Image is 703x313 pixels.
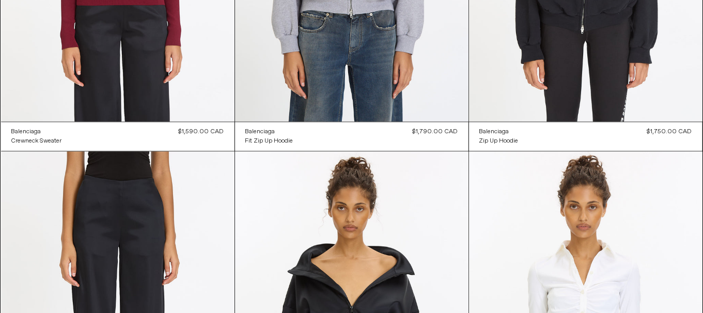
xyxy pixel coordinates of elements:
[413,127,458,136] div: $1,790.00 CAD
[479,136,519,146] a: Zip Up Hoodie
[647,127,692,136] div: $1,750.00 CAD
[245,137,293,146] div: Fit Zip Up Hoodie
[479,127,519,136] a: Balenciaga
[245,136,293,146] a: Fit Zip Up Hoodie
[479,137,519,146] div: Zip Up Hoodie
[245,127,293,136] a: Balenciaga
[11,128,41,136] div: Balenciaga
[479,128,509,136] div: Balenciaga
[11,137,62,146] div: Crewneck Sweater
[11,136,62,146] a: Crewneck Sweater
[11,127,62,136] a: Balenciaga
[245,128,275,136] div: Balenciaga
[179,127,224,136] div: $1,590.00 CAD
